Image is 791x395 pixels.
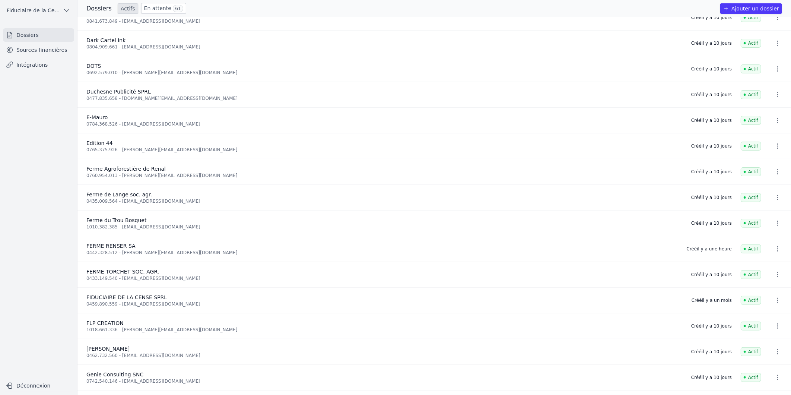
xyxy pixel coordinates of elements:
a: Actifs [118,3,138,14]
span: [PERSON_NAME] [86,346,130,352]
span: Actif [741,90,761,99]
span: FERME TORCHET SOC. AGR. [86,269,159,275]
div: 0841.673.849 - [EMAIL_ADDRESS][DOMAIN_NAME] [86,18,682,24]
span: Actif [741,270,761,279]
div: Créé il y a 10 jours [691,66,732,72]
span: Actif [741,296,761,305]
div: 1010.382.385 - [EMAIL_ADDRESS][DOMAIN_NAME] [86,224,682,230]
h3: Dossiers [86,4,112,13]
button: Ajouter un dossier [720,3,782,14]
span: Duchesne Publicité SPRL [86,89,151,95]
a: En attente 61 [141,3,186,14]
span: Actif [741,116,761,125]
div: Créé il y a 10 jours [691,169,732,175]
div: Créé il y a 10 jours [691,40,732,46]
div: 0442.328.512 - [PERSON_NAME][EMAIL_ADDRESS][DOMAIN_NAME] [86,250,678,256]
span: Actif [741,322,761,331]
span: FIDUCIAIRE DE LA CENSE SPRL [86,294,167,300]
div: Créé il y a 10 jours [691,272,732,278]
span: Actif [741,13,761,22]
div: 0477.835.658 - [DOMAIN_NAME][EMAIL_ADDRESS][DOMAIN_NAME] [86,95,682,101]
span: Genie Consulting SNC [86,372,143,377]
span: Actif [741,193,761,202]
div: Créé il y a 10 jours [691,92,732,98]
div: Créé il y a 10 jours [691,15,732,20]
div: Créé il y a 10 jours [691,220,732,226]
span: Actif [741,39,761,48]
div: Créé il y a 10 jours [691,375,732,380]
button: Déconnexion [3,380,74,392]
span: Edition 44 [86,140,113,146]
a: Intégrations [3,58,74,72]
span: 61 [173,5,183,12]
span: Actif [741,244,761,253]
span: Actif [741,219,761,228]
span: E-Mauro [86,114,108,120]
div: 0742.540.146 - [EMAIL_ADDRESS][DOMAIN_NAME] [86,378,682,384]
div: Créé il y a 10 jours [691,349,732,355]
div: 0692.579.010 - [PERSON_NAME][EMAIL_ADDRESS][DOMAIN_NAME] [86,70,682,76]
span: Ferme Agroforestière de Renal [86,166,166,172]
div: 0459.890.559 - [EMAIL_ADDRESS][DOMAIN_NAME] [86,301,683,307]
div: Créé il y a 10 jours [691,117,732,123]
div: 0462.732.560 - [EMAIL_ADDRESS][DOMAIN_NAME] [86,353,682,358]
div: 0760.954.013 - [PERSON_NAME][EMAIL_ADDRESS][DOMAIN_NAME] [86,173,682,178]
div: 0765.375.926 - [PERSON_NAME][EMAIL_ADDRESS][DOMAIN_NAME] [86,147,682,153]
div: Créé il y a une heure [687,246,732,252]
a: Dossiers [3,28,74,42]
span: DOTS [86,63,101,69]
button: Fiduciaire de la Cense & Associés [3,4,74,16]
span: FERME RENSER SA [86,243,136,249]
div: Créé il y a 10 jours [691,195,732,200]
span: Actif [741,373,761,382]
div: Créé il y a un mois [692,297,732,303]
span: Dark Cartel Ink [86,37,126,43]
div: 1018.661.336 - [PERSON_NAME][EMAIL_ADDRESS][DOMAIN_NAME] [86,327,682,333]
div: 0433.149.540 - [EMAIL_ADDRESS][DOMAIN_NAME] [86,275,682,281]
span: Actif [741,347,761,356]
div: 0804.909.661 - [EMAIL_ADDRESS][DOMAIN_NAME] [86,44,682,50]
span: Ferme du Trou Bosquet [86,217,146,223]
div: 0435.009.564 - [EMAIL_ADDRESS][DOMAIN_NAME] [86,198,682,204]
span: Actif [741,142,761,151]
span: Fiduciaire de la Cense & Associés [7,7,60,14]
span: Actif [741,167,761,176]
div: 0784.368.526 - [EMAIL_ADDRESS][DOMAIN_NAME] [86,121,682,127]
span: Actif [741,64,761,73]
div: Créé il y a 10 jours [691,143,732,149]
span: Ferme de Lange soc. agr. [86,192,152,197]
a: Sources financières [3,43,74,57]
div: Créé il y a 10 jours [691,323,732,329]
span: FLP CREATION [86,320,124,326]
